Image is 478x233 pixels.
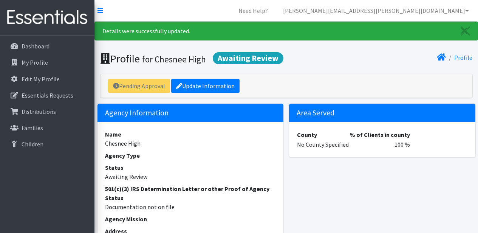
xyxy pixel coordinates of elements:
h1: Profile [101,52,284,65]
p: My Profile [22,59,48,66]
h5: Area Served [289,104,475,122]
a: Distributions [3,104,91,119]
p: Children [22,140,43,148]
th: % of Clients in county [349,130,410,140]
a: Families [3,120,91,135]
small: for Chesnee High [142,54,206,65]
a: [PERSON_NAME][EMAIL_ADDRESS][PERSON_NAME][DOMAIN_NAME] [277,3,475,18]
dt: Agency Type [105,151,276,160]
dd: Documentation not on file [105,202,276,211]
dt: Status [105,163,276,172]
dt: Agency Mission [105,214,276,224]
dt: 501(c)(3) IRS Determination Letter or other Proof of Agency Status [105,184,276,202]
td: 100 % [349,140,410,149]
p: Dashboard [22,42,50,50]
p: Distributions [22,108,56,115]
a: Essentials Requests [3,88,91,103]
span: Awaiting Review [213,52,283,64]
td: No County Specified [297,140,349,149]
a: Close [453,22,478,40]
a: Profile [454,54,472,61]
dd: Chesnee High [105,139,276,148]
div: Details were successfully updated. [94,22,478,40]
th: County [297,130,349,140]
dt: Name [105,130,276,139]
a: Children [3,137,91,152]
p: Families [22,124,43,132]
p: Essentials Requests [22,92,73,99]
p: Edit My Profile [22,75,60,83]
img: HumanEssentials [3,5,91,30]
a: My Profile [3,55,91,70]
a: Need Help? [232,3,274,18]
a: Edit My Profile [3,71,91,87]
dd: Awaiting Review [105,172,276,181]
h5: Agency Information [97,104,284,122]
a: Dashboard [3,39,91,54]
a: Update Information [171,79,240,93]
